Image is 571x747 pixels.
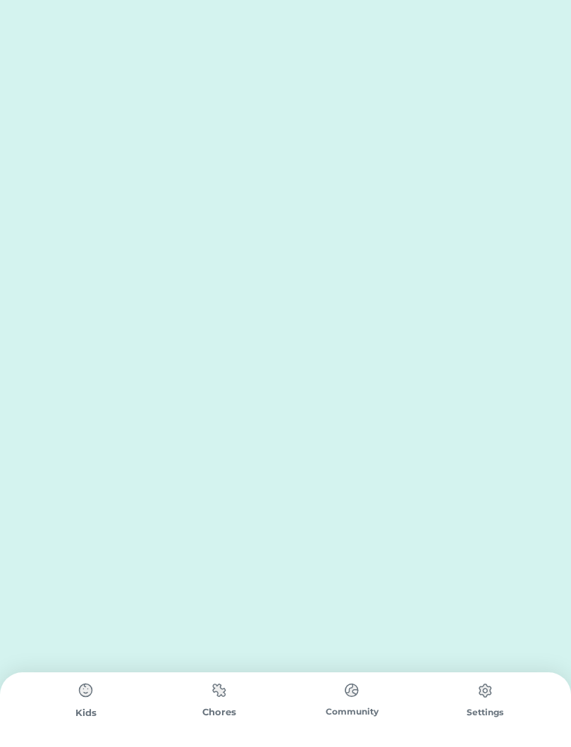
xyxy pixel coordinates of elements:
[205,677,233,704] img: type%3Dchores%2C%20state%3Ddefault.svg
[471,677,499,705] img: type%3Dchores%2C%20state%3Ddefault.svg
[419,706,552,719] div: Settings
[20,706,153,720] div: Kids
[153,705,286,720] div: Chores
[72,677,100,705] img: type%3Dchores%2C%20state%3Ddefault.svg
[285,705,419,718] div: Community
[338,677,366,704] img: type%3Dchores%2C%20state%3Ddefault.svg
